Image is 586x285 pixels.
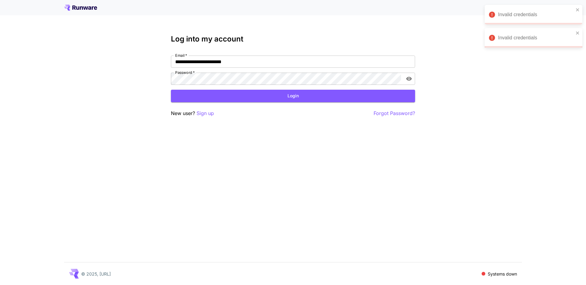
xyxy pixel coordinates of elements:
button: toggle password visibility [403,73,414,84]
p: Systems down [488,271,517,277]
label: Email [175,53,187,58]
p: New user? [171,110,214,117]
button: close [576,7,580,12]
p: © 2025, [URL] [81,271,111,277]
button: Login [171,90,415,102]
button: close [576,31,580,35]
div: Invalid credentials [498,11,574,18]
label: Password [175,70,195,75]
h3: Log into my account [171,35,415,43]
div: Invalid credentials [498,34,574,41]
button: Sign up [197,110,214,117]
button: Forgot Password? [374,110,415,117]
